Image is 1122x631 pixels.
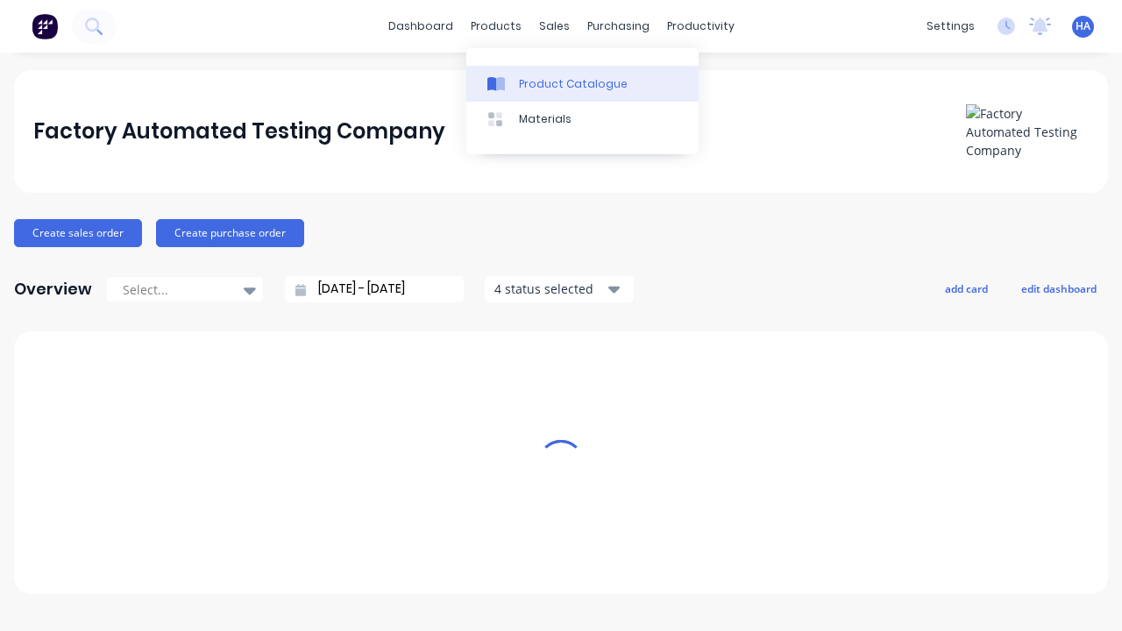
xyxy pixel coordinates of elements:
a: Product Catalogue [466,66,699,101]
div: Product Catalogue [519,76,628,92]
span: HA [1076,18,1090,34]
div: Materials [519,111,572,127]
a: Materials [466,102,699,137]
img: Factory [32,13,58,39]
div: products [462,13,530,39]
div: Overview [14,272,92,307]
div: 4 status selected [494,280,605,298]
div: productivity [658,13,743,39]
button: Create sales order [14,219,142,247]
div: sales [530,13,579,39]
button: edit dashboard [1010,277,1108,300]
div: Factory Automated Testing Company [33,114,445,149]
img: Factory Automated Testing Company [966,104,1089,160]
button: add card [934,277,999,300]
div: settings [918,13,984,39]
a: dashboard [380,13,462,39]
div: purchasing [579,13,658,39]
button: 4 status selected [485,276,634,302]
button: Create purchase order [156,219,304,247]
